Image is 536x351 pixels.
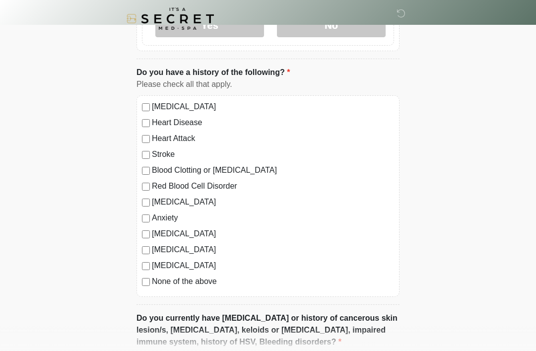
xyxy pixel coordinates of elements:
input: Blood Clotting or [MEDICAL_DATA] [142,167,150,175]
input: Anxiety [142,214,150,222]
input: [MEDICAL_DATA] [142,262,150,270]
label: Heart Attack [152,133,394,144]
label: Heart Disease [152,117,394,129]
label: [MEDICAL_DATA] [152,244,394,256]
label: [MEDICAL_DATA] [152,101,394,113]
label: Do you currently have [MEDICAL_DATA] or history of cancerous skin lesion/s, [MEDICAL_DATA], keloi... [136,312,400,348]
input: [MEDICAL_DATA] [142,246,150,254]
label: None of the above [152,276,394,287]
input: Heart Disease [142,119,150,127]
input: [MEDICAL_DATA] [142,230,150,238]
input: None of the above [142,278,150,286]
label: [MEDICAL_DATA] [152,228,394,240]
label: Blood Clotting or [MEDICAL_DATA] [152,164,394,176]
label: [MEDICAL_DATA] [152,196,394,208]
input: [MEDICAL_DATA] [142,199,150,207]
input: Stroke [142,151,150,159]
input: Red Blood Cell Disorder [142,183,150,191]
label: [MEDICAL_DATA] [152,260,394,272]
img: It's A Secret Med Spa Logo [127,7,214,30]
label: Stroke [152,148,394,160]
div: Please check all that apply. [136,78,400,90]
label: Do you have a history of the following? [136,67,290,78]
label: Anxiety [152,212,394,224]
input: Heart Attack [142,135,150,143]
input: [MEDICAL_DATA] [142,103,150,111]
label: Red Blood Cell Disorder [152,180,394,192]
